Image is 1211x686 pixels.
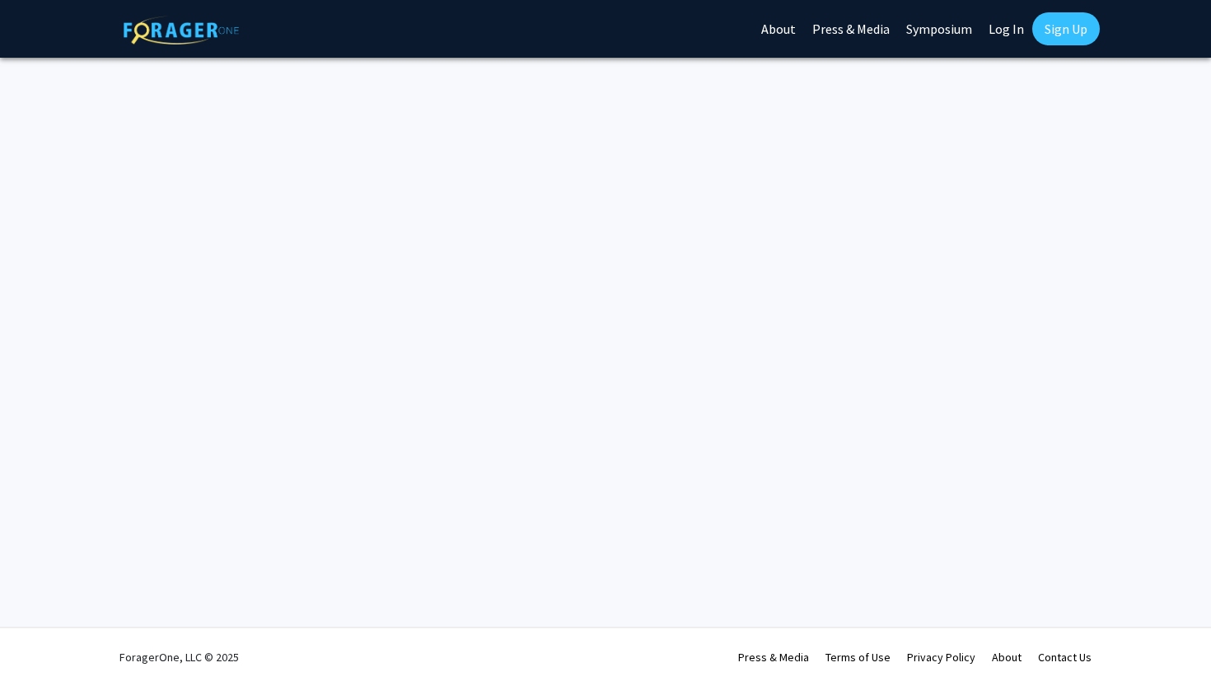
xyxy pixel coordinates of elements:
a: About [992,650,1022,665]
a: Press & Media [738,650,809,665]
a: Contact Us [1038,650,1092,665]
img: ForagerOne Logo [124,16,239,45]
a: Sign Up [1032,12,1100,45]
a: Privacy Policy [907,650,975,665]
div: ForagerOne, LLC © 2025 [119,628,239,686]
a: Terms of Use [825,650,891,665]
